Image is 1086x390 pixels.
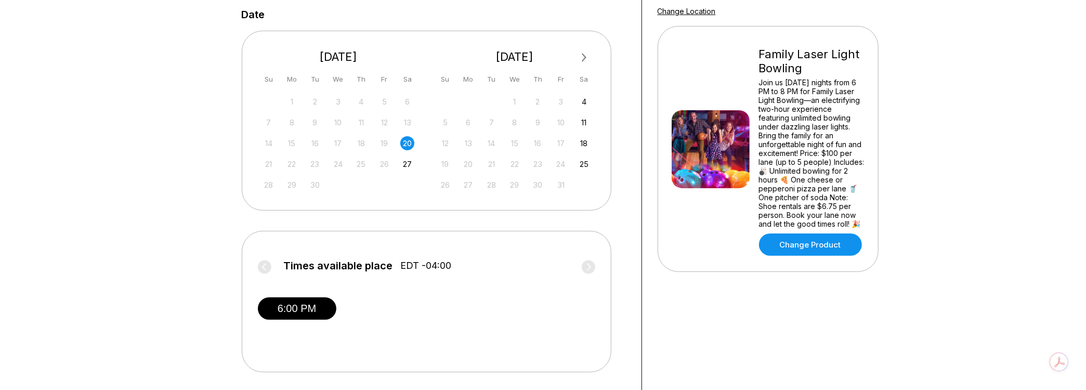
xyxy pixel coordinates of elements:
div: Not available Friday, October 24th, 2025 [554,157,568,171]
div: Not available Monday, September 29th, 2025 [285,178,299,192]
div: Not available Wednesday, October 1st, 2025 [507,95,521,109]
div: Not available Tuesday, October 28th, 2025 [485,178,499,192]
div: Choose Saturday, October 4th, 2025 [577,95,591,109]
img: Family Laser Light Bowling [672,110,750,188]
div: Not available Friday, October 17th, 2025 [554,136,568,150]
span: EDT -04:00 [401,260,452,271]
div: Not available Thursday, September 11th, 2025 [354,115,368,129]
a: Change Product [759,233,862,256]
div: Not available Monday, September 8th, 2025 [285,115,299,129]
div: Not available Tuesday, October 14th, 2025 [485,136,499,150]
div: Choose Saturday, September 27th, 2025 [400,157,414,171]
div: Family Laser Light Bowling [759,47,865,75]
div: Not available Sunday, September 14th, 2025 [261,136,276,150]
div: Not available Thursday, October 30th, 2025 [531,178,545,192]
div: Su [261,72,276,86]
div: Not available Thursday, October 16th, 2025 [531,136,545,150]
div: Choose Saturday, October 25th, 2025 [577,157,591,171]
div: Choose Saturday, October 11th, 2025 [577,115,591,129]
div: Tu [485,72,499,86]
div: Not available Friday, September 26th, 2025 [377,157,391,171]
div: Not available Tuesday, October 21st, 2025 [485,157,499,171]
label: Date [242,9,265,20]
div: Not available Friday, October 31st, 2025 [554,178,568,192]
div: Not available Thursday, October 2nd, 2025 [531,95,545,109]
div: Not available Thursday, October 9th, 2025 [531,115,545,129]
div: Not available Monday, September 15th, 2025 [285,136,299,150]
div: Not available Tuesday, September 30th, 2025 [308,178,322,192]
div: Not available Monday, September 1st, 2025 [285,95,299,109]
div: Not available Thursday, September 4th, 2025 [354,95,368,109]
div: Fr [554,72,568,86]
div: Not available Monday, October 27th, 2025 [461,178,475,192]
div: Not available Saturday, September 13th, 2025 [400,115,414,129]
span: Times available place [284,260,393,271]
div: Not available Wednesday, September 24th, 2025 [331,157,345,171]
div: Not available Tuesday, September 16th, 2025 [308,136,322,150]
div: Join us [DATE] nights from 6 PM to 8 PM for Family Laser Light Bowling—an electrifying two-hour e... [759,78,865,228]
div: Tu [308,72,322,86]
div: Not available Sunday, October 5th, 2025 [438,115,452,129]
div: Not available Friday, October 3rd, 2025 [554,95,568,109]
div: Su [438,72,452,86]
a: Change Location [658,7,716,16]
div: month 2025-10 [437,94,593,192]
div: Not available Monday, October 6th, 2025 [461,115,475,129]
div: Choose Saturday, September 20th, 2025 [400,136,414,150]
div: Not available Wednesday, September 10th, 2025 [331,115,345,129]
div: Not available Thursday, September 25th, 2025 [354,157,368,171]
div: Not available Friday, October 10th, 2025 [554,115,568,129]
div: Not available Sunday, September 28th, 2025 [261,178,276,192]
div: Not available Monday, October 13th, 2025 [461,136,475,150]
div: Not available Wednesday, September 17th, 2025 [331,136,345,150]
div: [DATE] [258,50,419,64]
div: Not available Saturday, September 6th, 2025 [400,95,414,109]
div: month 2025-09 [260,94,416,192]
div: Not available Thursday, October 23rd, 2025 [531,157,545,171]
div: Not available Sunday, September 21st, 2025 [261,157,276,171]
div: Not available Thursday, September 18th, 2025 [354,136,368,150]
div: Not available Friday, September 5th, 2025 [377,95,391,109]
div: Not available Tuesday, September 2nd, 2025 [308,95,322,109]
div: Mo [461,72,475,86]
button: 6:00 PM [258,297,336,320]
div: Not available Sunday, September 7th, 2025 [261,115,276,129]
div: Not available Tuesday, September 23rd, 2025 [308,157,322,171]
div: Sa [400,72,414,86]
div: Not available Wednesday, October 29th, 2025 [507,178,521,192]
div: [DATE] [434,50,595,64]
div: Not available Tuesday, September 9th, 2025 [308,115,322,129]
div: Choose Saturday, October 18th, 2025 [577,136,591,150]
div: Not available Tuesday, October 7th, 2025 [485,115,499,129]
div: Not available Wednesday, October 8th, 2025 [507,115,521,129]
div: Th [531,72,545,86]
div: Sa [577,72,591,86]
div: We [331,72,345,86]
button: Next Month [576,49,593,66]
div: Not available Friday, September 12th, 2025 [377,115,391,129]
div: Not available Wednesday, October 15th, 2025 [507,136,521,150]
div: Not available Sunday, October 19th, 2025 [438,157,452,171]
div: Th [354,72,368,86]
div: Not available Friday, September 19th, 2025 [377,136,391,150]
div: Mo [285,72,299,86]
div: Not available Wednesday, October 22nd, 2025 [507,157,521,171]
div: Not available Wednesday, September 3rd, 2025 [331,95,345,109]
div: Fr [377,72,391,86]
div: Not available Monday, October 20th, 2025 [461,157,475,171]
div: We [507,72,521,86]
div: Not available Sunday, October 26th, 2025 [438,178,452,192]
div: Not available Monday, September 22nd, 2025 [285,157,299,171]
div: Not available Sunday, October 12th, 2025 [438,136,452,150]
